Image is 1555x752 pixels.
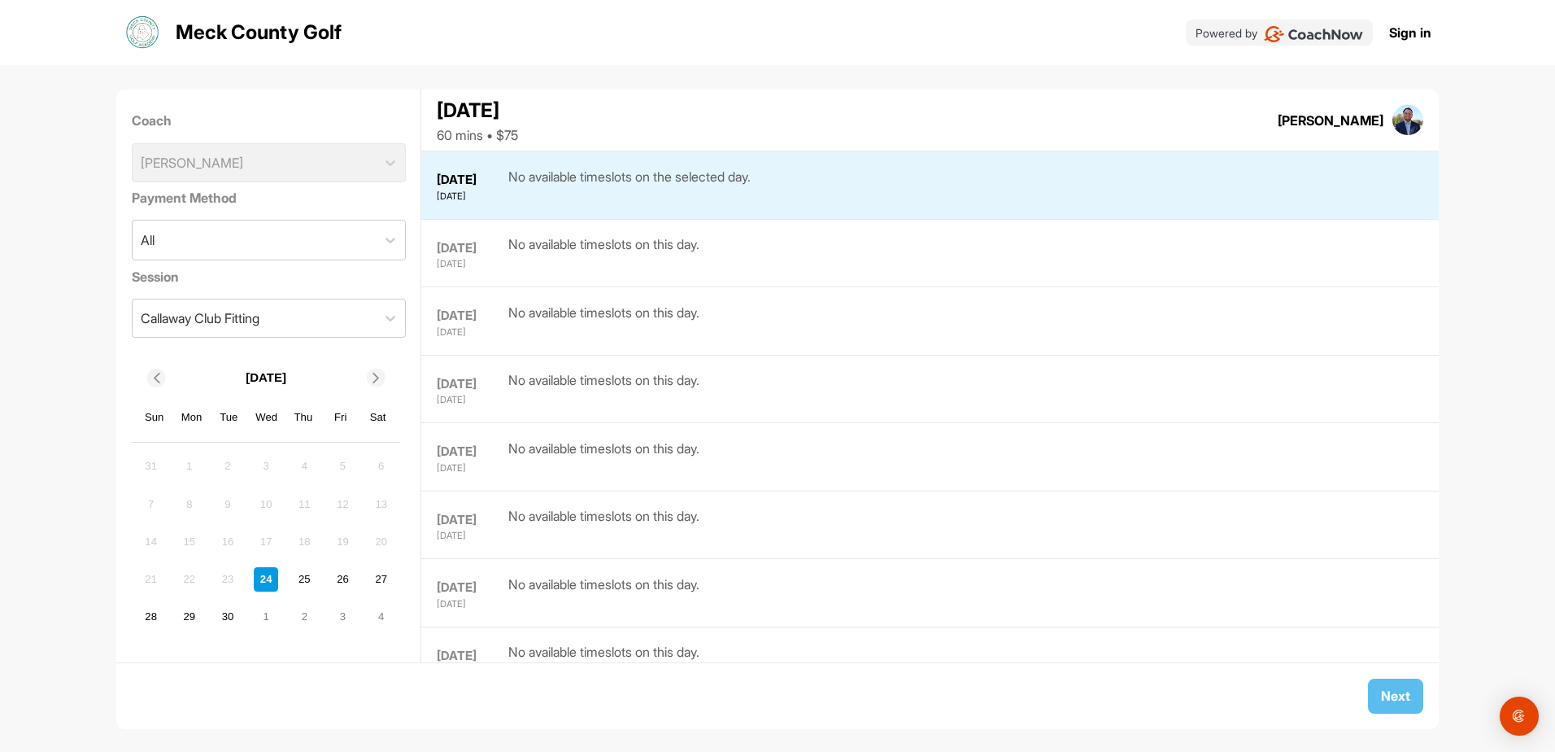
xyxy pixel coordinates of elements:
div: Choose Thursday, October 2nd, 2025 [292,605,316,629]
div: Not available Friday, September 19th, 2025 [331,530,355,554]
div: Not available Thursday, September 18th, 2025 [292,530,316,554]
span: Next [1381,688,1410,704]
div: All [141,230,155,250]
div: [DATE] [437,579,504,597]
button: Next [1368,679,1423,714]
div: Not available Sunday, September 7th, 2025 [139,492,163,516]
div: Not available Sunday, September 14th, 2025 [139,530,163,554]
div: Choose Wednesday, September 24th, 2025 [254,567,278,592]
div: Choose Wednesday, October 1st, 2025 [254,605,278,629]
div: Not available Thursday, September 4th, 2025 [292,454,316,479]
div: Choose Saturday, September 27th, 2025 [369,567,394,592]
a: Sign in [1389,23,1431,42]
div: [DATE] [437,326,504,339]
div: Not available Tuesday, September 16th, 2025 [216,530,240,554]
div: [DATE] [437,529,504,543]
div: [DATE] [437,461,504,475]
div: No available timeslots on this day. [508,642,699,679]
div: Not available Wednesday, September 10th, 2025 [254,492,278,516]
div: Fri [330,407,351,428]
img: logo [124,13,163,52]
div: No available timeslots on this day. [508,439,699,475]
div: Thu [293,407,314,428]
div: Choose Sunday, September 28th, 2025 [139,605,163,629]
div: Not available Friday, September 12th, 2025 [331,492,355,516]
div: Choose Thursday, September 25th, 2025 [292,567,316,592]
div: Choose Friday, October 3rd, 2025 [331,605,355,629]
div: Open Intercom Messenger [1500,697,1539,736]
div: Not available Monday, September 15th, 2025 [177,530,202,554]
div: [DATE] [437,647,504,666]
label: Session [132,267,406,286]
div: Not available Thursday, September 11th, 2025 [292,492,316,516]
div: Choose Friday, September 26th, 2025 [331,567,355,592]
div: Not available Monday, September 22nd, 2025 [177,567,202,592]
div: No available timeslots on this day. [508,370,699,407]
div: [DATE] [437,171,504,190]
div: Callaway Club Fitting [141,308,259,328]
div: [DATE] [437,511,504,530]
div: Not available Tuesday, September 23rd, 2025 [216,567,240,592]
div: Wed [255,407,277,428]
div: Choose Tuesday, September 30th, 2025 [216,605,240,629]
div: [DATE] [437,393,504,407]
p: Powered by [1196,24,1257,42]
div: Mon [181,407,203,428]
div: No available timeslots on this day. [508,506,699,543]
div: Not available Tuesday, September 9th, 2025 [216,492,240,516]
div: Not available Monday, September 8th, 2025 [177,492,202,516]
div: Not available Tuesday, September 2nd, 2025 [216,454,240,479]
div: No available timeslots on this day. [508,303,699,339]
div: Not available Friday, September 5th, 2025 [331,454,355,479]
div: [DATE] [437,190,504,203]
div: [DATE] [437,375,504,394]
div: Not available Saturday, September 6th, 2025 [369,454,394,479]
div: Not available Saturday, September 20th, 2025 [369,530,394,554]
div: No available timeslots on this day. [508,234,699,271]
img: square_43d63d875b6a0cb55146152b0ebbdb22.jpg [1392,105,1423,136]
div: [DATE] [437,307,504,326]
div: month 2025-09 [137,453,395,632]
label: Payment Method [132,188,406,208]
div: 60 mins • $75 [437,125,518,145]
div: Not available Monday, September 1st, 2025 [177,454,202,479]
div: [DATE] [437,239,504,258]
div: Not available Wednesday, September 17th, 2025 [254,530,278,554]
div: [DATE] [437,597,504,611]
img: CoachNow [1264,26,1364,42]
div: Choose Saturday, October 4th, 2025 [369,605,394,629]
div: No available timeslots on this day. [508,575,699,611]
div: Choose Monday, September 29th, 2025 [177,605,202,629]
div: [DATE] [437,443,504,461]
div: No available timeslots on the selected day. [508,167,751,203]
div: Tue [219,407,240,428]
p: Meck County Golf [176,18,342,47]
div: [DATE] [437,96,518,125]
div: [DATE] [437,257,504,271]
label: Coach [132,111,406,130]
div: [PERSON_NAME] [1278,111,1383,130]
div: Not available Sunday, August 31st, 2025 [139,454,163,479]
div: Not available Sunday, September 21st, 2025 [139,567,163,592]
div: Not available Wednesday, September 3rd, 2025 [254,454,278,479]
div: Sat [368,407,389,428]
p: [DATE] [246,369,286,387]
div: Sun [144,407,165,428]
div: Not available Saturday, September 13th, 2025 [369,492,394,516]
